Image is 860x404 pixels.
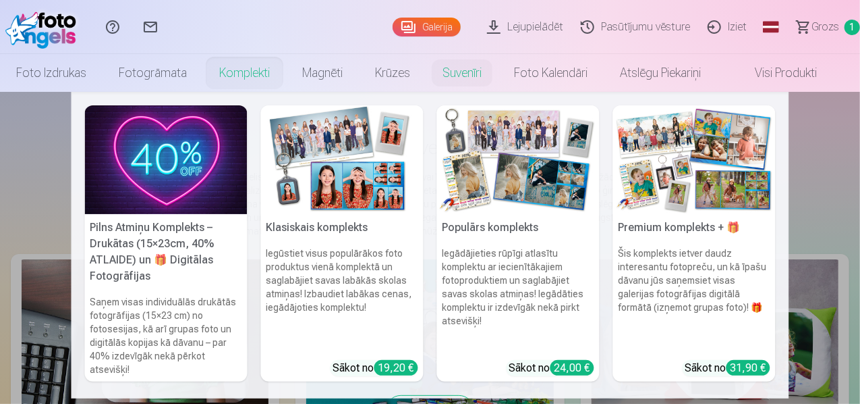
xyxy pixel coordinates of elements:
[103,54,203,92] a: Fotogrāmata
[393,18,461,36] a: Galerija
[613,241,776,355] h6: Šis komplekts ietver daudz interesantu fotopreču, un kā īpašu dāvanu jūs saņemsiet visas galerija...
[261,241,424,355] h6: Iegūstiet visus populārākos foto produktus vienā komplektā un saglabājiet savas labākās skolas at...
[437,105,600,214] img: Populārs komplekts
[685,360,770,376] div: Sākot no
[286,54,359,92] a: Magnēti
[604,54,717,92] a: Atslēgu piekariņi
[333,360,418,376] div: Sākot no
[203,54,286,92] a: Komplekti
[85,105,248,382] a: Pilns Atmiņu Komplekts – Drukātas (15×23cm, 40% ATLAIDE) un 🎁 Digitālas Fotogrāfijas Pilns Atmiņu...
[437,105,600,382] a: Populārs komplektsPopulārs komplektsIegādājieties rūpīgi atlasītu komplektu ar iecienītākajiem fo...
[717,54,833,92] a: Visi produkti
[550,360,594,376] div: 24,00 €
[498,54,604,92] a: Foto kalendāri
[437,214,600,241] h5: Populārs komplekts
[5,5,83,49] img: /fa1
[85,290,248,382] h6: Saņem visas individuālās drukātās fotogrāfijas (15×23 cm) no fotosesijas, kā arī grupas foto un d...
[509,360,594,376] div: Sākot no
[85,105,248,214] img: Pilns Atmiņu Komplekts – Drukātas (15×23cm, 40% ATLAIDE) un 🎁 Digitālas Fotogrāfijas
[426,54,498,92] a: Suvenīri
[613,214,776,241] h5: Premium komplekts + 🎁
[261,214,424,241] h5: Klasiskais komplekts
[811,19,839,35] span: Grozs
[437,241,600,355] h6: Iegādājieties rūpīgi atlasītu komplektu ar iecienītākajiem fotoproduktiem un saglabājiet savas sk...
[374,360,418,376] div: 19,20 €
[261,105,424,382] a: Klasiskais komplektsKlasiskais komplektsIegūstiet visus populārākos foto produktus vienā komplekt...
[85,214,248,290] h5: Pilns Atmiņu Komplekts – Drukātas (15×23cm, 40% ATLAIDE) un 🎁 Digitālas Fotogrāfijas
[359,54,426,92] a: Krūzes
[261,105,424,214] img: Klasiskais komplekts
[844,20,860,35] span: 1
[613,105,776,214] img: Premium komplekts + 🎁
[613,105,776,382] a: Premium komplekts + 🎁 Premium komplekts + 🎁Šis komplekts ietver daudz interesantu fotopreču, un k...
[726,360,770,376] div: 31,90 €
